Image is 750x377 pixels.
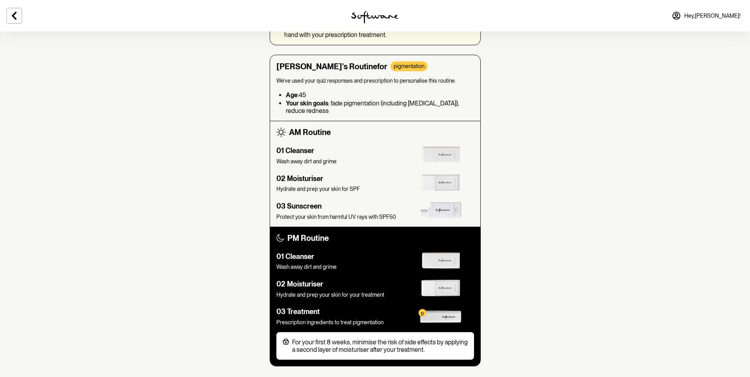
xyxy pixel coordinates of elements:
[276,62,387,71] h5: [PERSON_NAME]'s Routine for
[420,310,461,323] img: treatment-bottle.6fbdd374f267d4865d44.png
[276,264,405,270] p: Wash away dirt and grime
[286,91,298,99] span: Age
[276,78,474,84] p: We’ve used your quiz responses and prescription to personalise this routine.
[276,319,405,326] p: Prescription ingredients to treat pigmentation
[276,158,405,165] p: Wash away dirt and grime
[276,292,405,298] p: Hydrate and prep your skin for your treatment
[289,128,331,137] h5: AM Routine
[286,100,474,115] p: : fade pigmentation (including [MEDICAL_DATA]), reduce redness
[422,146,460,163] img: cleanser-bottle.d9dfc09e88b5dfa5b1ac.png
[276,252,405,261] h6: 01 Cleanser
[276,280,405,288] h6: 02 Moisturiser
[422,252,460,269] img: cleanser-bottle.d9dfc09e88b5dfa5b1ac.png
[276,146,405,155] h6: 01 Cleanser
[421,174,460,191] img: moisturiser-bottle.8b4ea1b59d9d5e3b2747.png
[286,91,474,99] p: : 45
[667,6,745,25] a: Hey,[PERSON_NAME]!
[286,100,328,107] span: Your skin goals
[421,280,460,296] img: moisturiser-bottle.8b4ea1b59d9d5e3b2747.png
[276,202,405,211] h6: 03 Sunscreen
[276,214,405,220] p: Protect your skin from harmful UV rays with SPF50
[420,309,425,316] p: p
[276,186,405,192] p: Hydrate and prep your skin for SPF
[276,307,405,316] h6: 03 Treatment
[684,13,741,19] span: Hey, [PERSON_NAME] !
[276,174,405,183] h6: 02 Moisturiser
[287,233,329,243] h5: PM Routine
[394,63,424,70] p: pigmentation
[420,202,461,218] img: solar-sunscreen-bottle.89f89c99fa7161a99cdd.png
[351,11,398,24] img: software logo
[292,338,468,353] p: For your first 8 weeks, minimise the risk of side effects by applying a second layer of moisturis...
